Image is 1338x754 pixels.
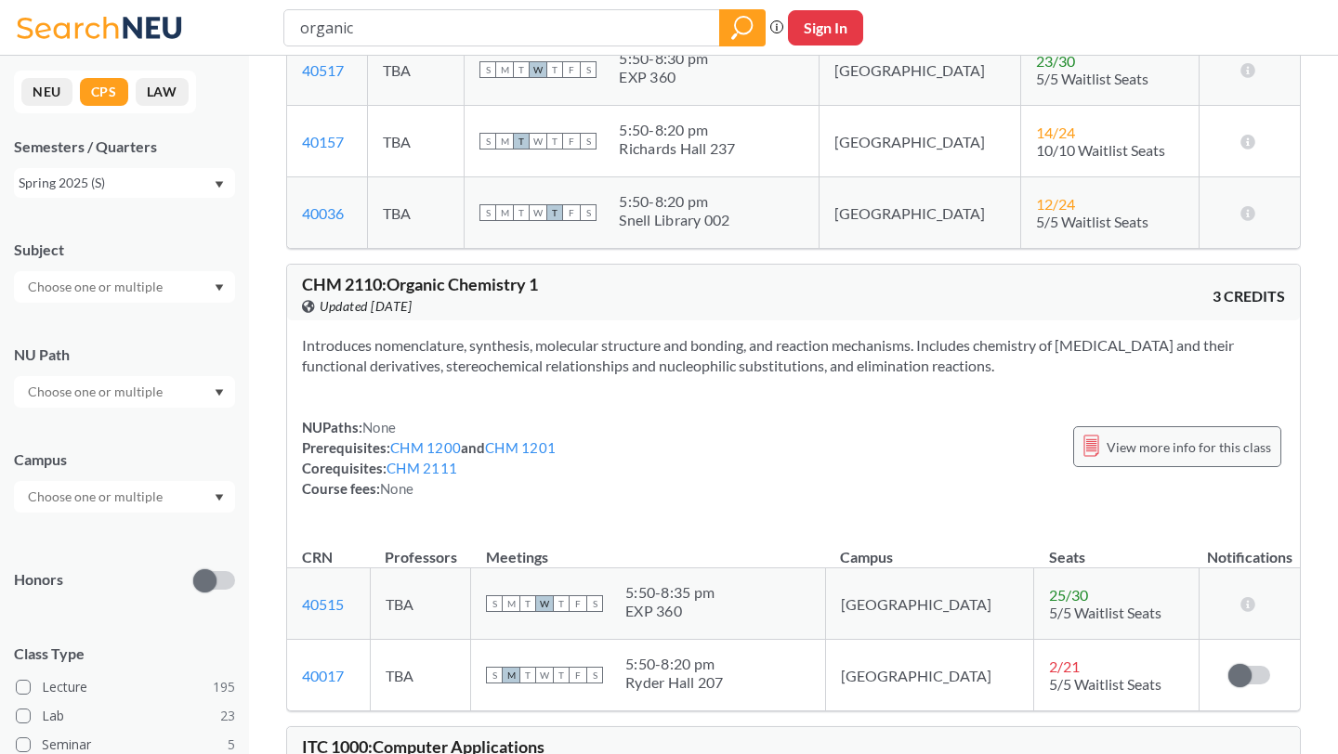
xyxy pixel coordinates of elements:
[471,528,826,568] th: Meetings
[19,276,175,298] input: Choose one or multiple
[16,704,235,728] label: Lab
[21,78,72,106] button: NEU
[14,643,235,664] span: Class Type
[513,204,530,221] span: T
[619,192,729,211] div: 5:50 - 8:20 pm
[485,439,556,456] a: CHM 1201
[536,595,553,612] span: W
[625,602,715,620] div: EXP 360
[302,61,344,79] a: 40517
[1199,528,1300,568] th: Notifications
[513,133,530,149] span: T
[14,449,235,470] div: Campus
[496,61,513,78] span: M
[625,655,724,673] div: 5:50 - 8:20 pm
[14,136,235,157] div: Semesters / Quarters
[1036,213,1148,230] span: 5/5 Waitlist Seats
[586,667,603,683] span: S
[220,706,235,726] span: 23
[788,10,863,45] button: Sign In
[513,61,530,78] span: T
[619,121,735,139] div: 5:50 - 8:20 pm
[553,667,570,683] span: T
[570,595,586,612] span: F
[302,595,344,613] a: 40515
[390,439,461,456] a: CHM 1200
[563,133,580,149] span: F
[580,204,597,221] span: S
[370,528,470,568] th: Professors
[302,417,556,499] div: NUPaths: Prerequisites: and Corequisites: Course fees:
[1049,657,1080,675] span: 2 / 21
[1034,528,1199,568] th: Seats
[530,61,546,78] span: W
[619,139,735,158] div: Richards Hall 237
[825,568,1034,640] td: [GEOGRAPHIC_DATA]
[14,240,235,260] div: Subject
[19,173,213,193] div: Spring 2025 (S)
[503,595,519,612] span: M
[215,284,224,292] svg: Dropdown arrow
[370,640,470,711] td: TBA
[14,569,63,591] p: Honors
[496,204,513,221] span: M
[580,61,597,78] span: S
[479,61,496,78] span: S
[819,106,1020,177] td: [GEOGRAPHIC_DATA]
[14,344,235,365] div: NU Path
[14,271,235,303] div: Dropdown arrow
[215,389,224,396] svg: Dropdown arrow
[367,34,465,106] td: TBA
[370,568,470,640] td: TBA
[1049,604,1161,621] span: 5/5 Waitlist Seats
[367,106,465,177] td: TBA
[1036,141,1165,159] span: 10/10 Waitlist Seats
[1107,435,1271,459] span: View more info for this class
[1036,195,1075,213] span: 12 / 24
[367,177,465,249] td: TBA
[213,677,235,697] span: 195
[479,204,496,221] span: S
[503,667,519,683] span: M
[14,376,235,408] div: Dropdown arrow
[819,177,1020,249] td: [GEOGRAPHIC_DATA]
[530,204,546,221] span: W
[486,595,503,612] span: S
[619,49,708,68] div: 5:50 - 8:30 pm
[519,595,536,612] span: T
[362,419,396,435] span: None
[570,667,586,683] span: F
[825,640,1034,711] td: [GEOGRAPHIC_DATA]
[819,34,1020,106] td: [GEOGRAPHIC_DATA]
[486,667,503,683] span: S
[731,15,754,41] svg: magnifying glass
[1049,586,1088,604] span: 25 / 30
[19,381,175,403] input: Choose one or multiple
[302,547,333,567] div: CRN
[380,480,413,497] span: None
[1049,675,1161,693] span: 5/5 Waitlist Seats
[625,673,724,692] div: Ryder Hall 207
[215,494,224,501] svg: Dropdown arrow
[1036,52,1075,70] span: 23 / 30
[1036,123,1075,141] span: 14 / 24
[496,133,513,149] span: M
[16,675,235,699] label: Lecture
[563,204,580,221] span: F
[302,133,344,150] a: 40157
[302,667,344,684] a: 40017
[19,486,175,508] input: Choose one or multiple
[136,78,189,106] button: LAW
[546,61,563,78] span: T
[586,595,603,612] span: S
[298,12,706,44] input: Class, professor, course number, "phrase"
[625,583,715,602] div: 5:50 - 8:35 pm
[80,78,128,106] button: CPS
[580,133,597,149] span: S
[14,168,235,198] div: Spring 2025 (S)Dropdown arrow
[1036,70,1148,87] span: 5/5 Waitlist Seats
[546,204,563,221] span: T
[546,133,563,149] span: T
[302,204,344,222] a: 40036
[302,335,1285,376] section: Introduces nomenclature, synthesis, molecular structure and bonding, and reaction mechanisms. Inc...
